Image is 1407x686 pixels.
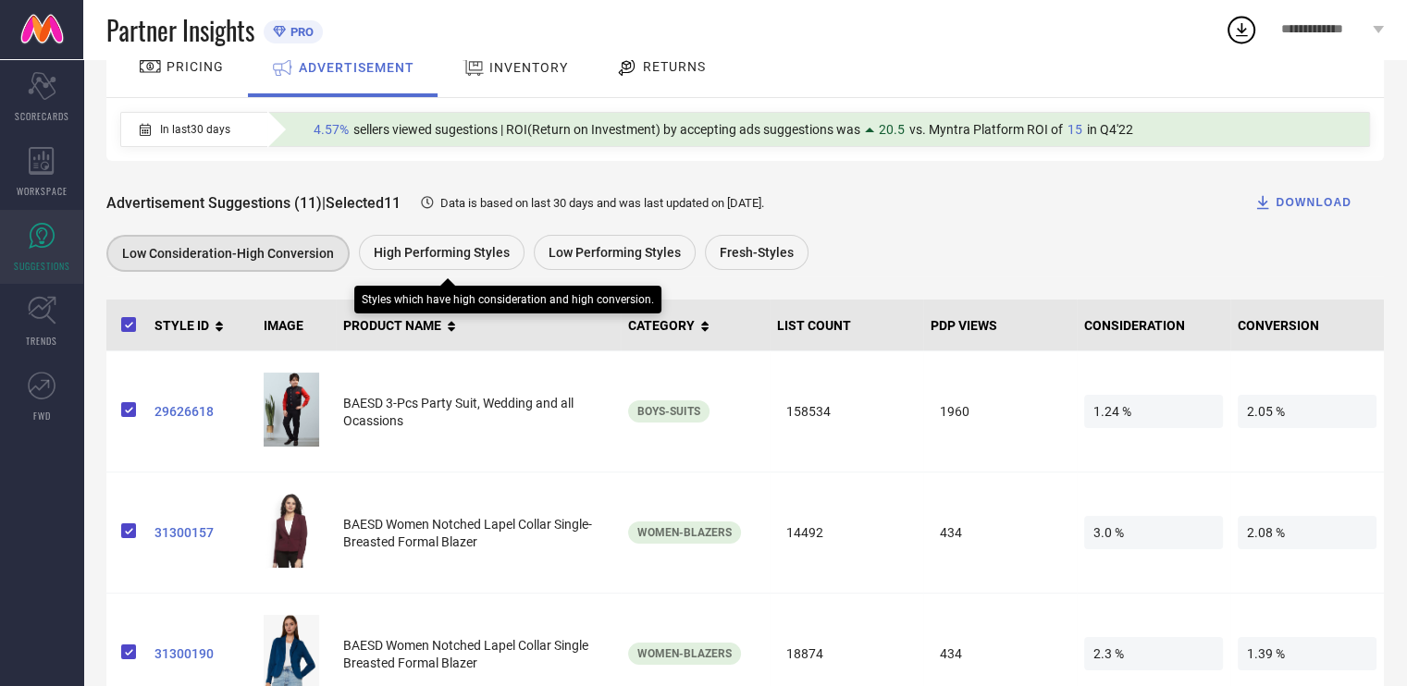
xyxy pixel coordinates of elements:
span: 434 [931,637,1069,670]
span: BAESD Women Notched Lapel Collar Single-Breasted Formal Blazer [343,517,592,549]
span: 14492 [777,516,916,549]
span: 15 [1068,122,1082,137]
span: INVENTORY [489,60,568,75]
span: BAESD Women Notched Lapel Collar Single Breasted Formal Blazer [343,638,588,670]
span: 3.0 % [1084,516,1223,549]
div: Percentage of sellers who have viewed suggestions for the current Insight Type [304,117,1142,141]
a: 29626618 [154,404,249,419]
span: WORKSPACE [17,184,68,198]
span: 1.39 % [1238,637,1376,670]
span: | [322,194,326,212]
img: THRUDeXR_7a568d78f1ac4db3bedc9d4ca8d3ab23.jpg [264,494,319,568]
span: vs. Myntra Platform ROI of [909,122,1063,137]
span: BAESD 3-Pcs Party Suit, Wedding and all Ocassions [343,396,574,428]
button: DOWNLOAD [1230,184,1375,221]
th: LIST COUNT [770,300,923,351]
span: PRICING [167,59,224,74]
th: CONVERSION [1230,300,1384,351]
span: In last 30 days [160,123,230,136]
span: SUGGESTIONS [14,259,70,273]
span: 2.08 % [1238,516,1376,549]
span: ADVERTISEMENT [299,60,414,75]
span: sellers viewed sugestions | ROI(Return on Investment) by accepting ads suggestions was [353,122,860,137]
span: Fresh-Styles [720,245,794,260]
span: PRO [286,25,314,39]
span: Data is based on last 30 days and was last updated on [DATE] . [440,196,764,210]
span: Low Consideration-High Conversion [122,246,334,261]
th: STYLE ID [147,300,256,351]
span: 1.24 % [1084,395,1223,428]
a: 31300190 [154,646,249,661]
span: High Performing Styles [374,245,510,260]
span: in Q4'22 [1087,122,1133,137]
div: Styles which have high consideration and high conversion. [362,293,654,306]
span: Low Performing Styles [549,245,681,260]
span: TRENDS [26,334,57,348]
th: CATEGORY [621,300,770,351]
span: FWD [33,409,51,423]
span: 18874 [777,637,916,670]
img: 0347a326-6479-4ad1-8436-0b1fa70d37dc1716018919170Boys3PieceSuit1.jpg [264,373,319,447]
th: PDP VIEWS [923,300,1077,351]
span: Women-Blazers [637,526,732,539]
div: Open download list [1225,13,1258,46]
span: 4.57% [314,122,349,137]
span: SCORECARDS [15,109,69,123]
span: 434 [931,516,1069,549]
span: RETURNS [643,59,706,74]
span: Advertisement Suggestions (11) [106,194,322,212]
div: DOWNLOAD [1253,193,1351,212]
span: Partner Insights [106,11,254,49]
th: PRODUCT NAME [336,300,621,351]
span: 20.5 [879,122,905,137]
span: 2.05 % [1238,395,1376,428]
span: Selected 11 [326,194,401,212]
span: Boys-Suits [637,405,700,418]
span: 1960 [931,395,1069,428]
th: IMAGE [256,300,336,351]
th: CONSIDERATION [1077,300,1230,351]
span: 2.3 % [1084,637,1223,670]
a: 31300157 [154,525,249,540]
span: 158534 [777,395,916,428]
span: Women-Blazers [637,647,732,660]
